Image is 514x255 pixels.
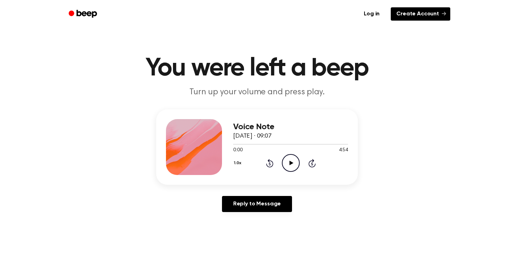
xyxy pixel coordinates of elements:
[233,122,348,132] h3: Voice Note
[78,56,436,81] h1: You were left a beep
[339,147,348,154] span: 4:54
[357,6,387,22] a: Log in
[123,87,391,98] p: Turn up your volume and press play.
[64,7,103,21] a: Beep
[233,157,244,169] button: 1.0x
[233,147,242,154] span: 0:00
[233,133,272,139] span: [DATE] · 09:07
[222,196,292,212] a: Reply to Message
[391,7,450,21] a: Create Account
